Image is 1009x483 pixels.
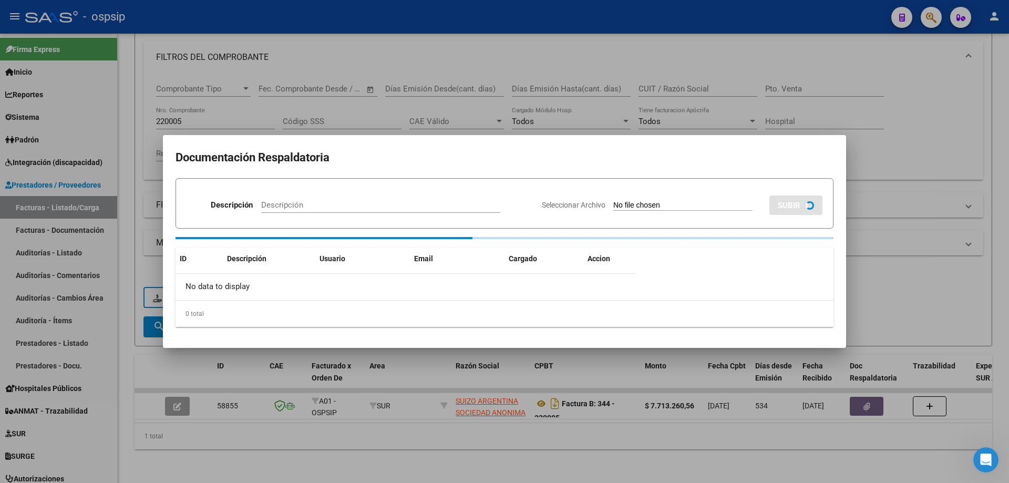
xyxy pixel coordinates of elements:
div: No data to display [176,274,636,300]
datatable-header-cell: ID [176,248,223,270]
datatable-header-cell: Accion [583,248,636,270]
span: ID [180,254,187,263]
datatable-header-cell: Descripción [223,248,315,270]
span: Cargado [509,254,537,263]
datatable-header-cell: Cargado [504,248,583,270]
span: Accion [588,254,610,263]
h2: Documentación Respaldatoria [176,148,833,168]
button: SUBIR [769,196,822,215]
span: Descripción [227,254,266,263]
span: Usuario [320,254,345,263]
datatable-header-cell: Email [410,248,504,270]
span: Email [414,254,433,263]
p: Descripción [211,199,253,211]
datatable-header-cell: Usuario [315,248,410,270]
div: 0 total [176,301,833,327]
span: SUBIR [778,201,800,210]
iframe: Intercom live chat [973,447,998,472]
span: Seleccionar Archivo [542,201,605,209]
